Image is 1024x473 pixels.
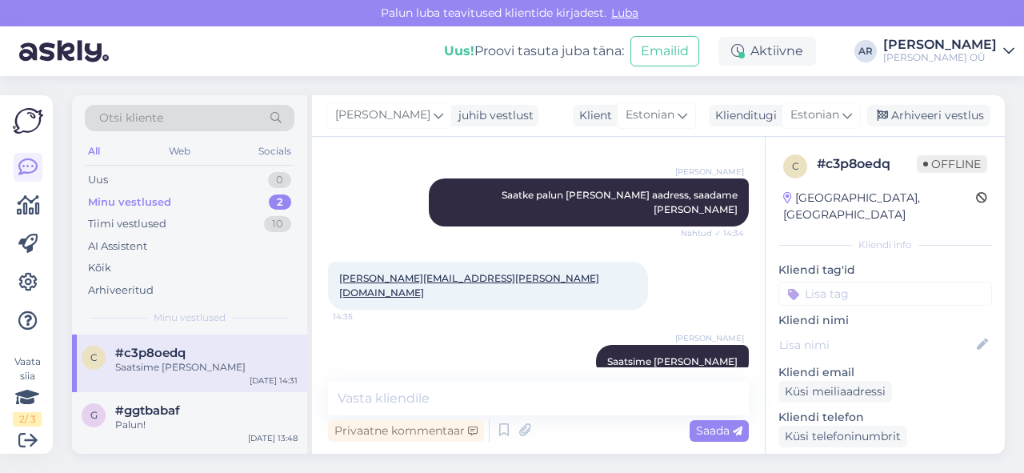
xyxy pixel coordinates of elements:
[444,42,624,61] div: Proovi tasuta juba täna:
[166,141,194,162] div: Web
[250,375,298,387] div: [DATE] 14:31
[88,172,108,188] div: Uus
[606,6,643,20] span: Luba
[264,216,291,232] div: 10
[792,160,799,172] span: c
[115,418,298,432] div: Palun!
[778,282,992,306] input: Lisa tag
[778,426,907,447] div: Küsi telefoninumbrit
[13,108,43,134] img: Askly Logo
[867,105,990,126] div: Arhiveeri vestlus
[573,107,612,124] div: Klient
[88,283,154,299] div: Arhiveeritud
[269,194,291,210] div: 2
[783,190,976,223] div: [GEOGRAPHIC_DATA], [GEOGRAPHIC_DATA]
[675,332,744,344] span: [PERSON_NAME]
[817,154,917,174] div: # c3p8oedq
[13,412,42,427] div: 2 / 3
[339,272,599,299] a: [PERSON_NAME][EMAIL_ADDRESS][PERSON_NAME][DOMAIN_NAME]
[444,43,474,58] b: Uus!
[335,106,430,124] span: [PERSON_NAME]
[115,403,180,418] span: #ggtbabaf
[917,155,987,173] span: Offline
[333,311,393,323] span: 14:35
[778,238,992,252] div: Kliendi info
[675,166,744,178] span: [PERSON_NAME]
[115,360,298,375] div: Saatsime [PERSON_NAME]
[99,110,163,126] span: Otsi kliente
[626,106,674,124] span: Estonian
[90,351,98,363] span: c
[696,423,742,438] span: Saada
[883,38,997,51] div: [PERSON_NAME]
[681,227,744,239] span: Nähtud ✓ 14:34
[630,36,699,66] button: Emailid
[88,239,147,255] div: AI Assistent
[248,432,298,444] div: [DATE] 13:48
[883,51,997,64] div: [PERSON_NAME] OÜ
[88,216,166,232] div: Tiimi vestlused
[778,262,992,279] p: Kliendi tag'id
[607,355,738,367] span: Saatsime [PERSON_NAME]
[790,106,839,124] span: Estonian
[13,355,42,427] div: Vaata siia
[779,336,974,354] input: Lisa nimi
[778,364,992,381] p: Kliendi email
[115,346,186,360] span: #c3p8oedq
[718,37,816,66] div: Aktiivne
[90,409,98,421] span: g
[88,260,111,276] div: Kõik
[709,107,777,124] div: Klienditugi
[88,194,171,210] div: Minu vestlused
[328,420,484,442] div: Privaatne kommentaar
[778,381,892,403] div: Küsi meiliaadressi
[778,409,992,426] p: Kliendi telefon
[778,312,992,329] p: Kliendi nimi
[85,141,103,162] div: All
[255,141,294,162] div: Socials
[268,172,291,188] div: 0
[502,189,740,215] span: Saatke palun [PERSON_NAME] aadress, saadame [PERSON_NAME]
[854,40,877,62] div: AR
[452,107,534,124] div: juhib vestlust
[154,311,226,325] span: Minu vestlused
[883,38,1014,64] a: [PERSON_NAME][PERSON_NAME] OÜ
